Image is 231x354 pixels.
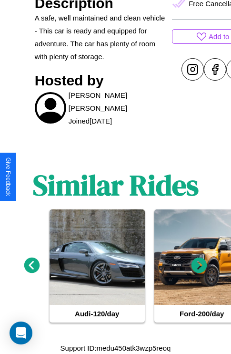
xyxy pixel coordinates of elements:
h4: Audi - 120 /day [50,305,145,323]
div: Open Intercom Messenger [10,322,32,344]
p: Joined [DATE] [69,115,112,127]
h3: Hosted by [35,73,167,89]
p: [PERSON_NAME] [PERSON_NAME] [69,89,167,115]
div: Give Feedback [5,157,11,196]
h1: Similar Rides [33,166,199,205]
p: A safe, well maintained and clean vehicle - This car is ready and equipped for adventure. The car... [35,11,167,63]
a: Audi-120/day [50,209,145,323]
